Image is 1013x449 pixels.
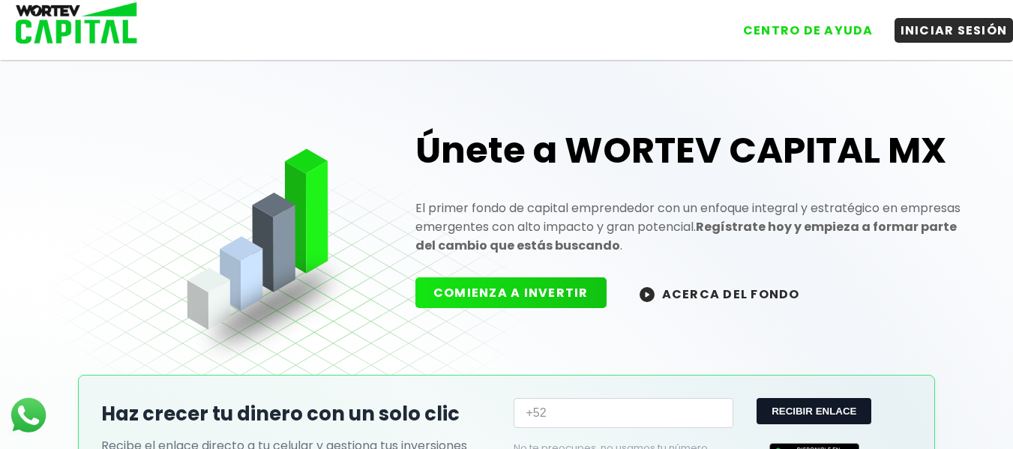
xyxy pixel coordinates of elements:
button: ACERCA DEL FONDO [622,277,818,310]
h1: Únete a WORTEV CAPITAL MX [415,127,963,175]
a: COMIENZA A INVERTIR [415,284,622,301]
a: CENTRO DE AYUDA [722,7,880,43]
img: logos_whatsapp-icon.242b2217.svg [7,394,49,436]
button: CENTRO DE AYUDA [737,18,880,43]
p: El primer fondo de capital emprendedor con un enfoque integral y estratégico en empresas emergent... [415,199,963,255]
button: RECIBIR ENLACE [757,398,871,424]
img: wortev-capital-acerca-del-fondo [640,287,655,302]
button: COMIENZA A INVERTIR [415,277,607,308]
h2: Haz crecer tu dinero con un solo clic [101,400,499,429]
strong: Regístrate hoy y empieza a formar parte del cambio que estás buscando [415,218,957,254]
